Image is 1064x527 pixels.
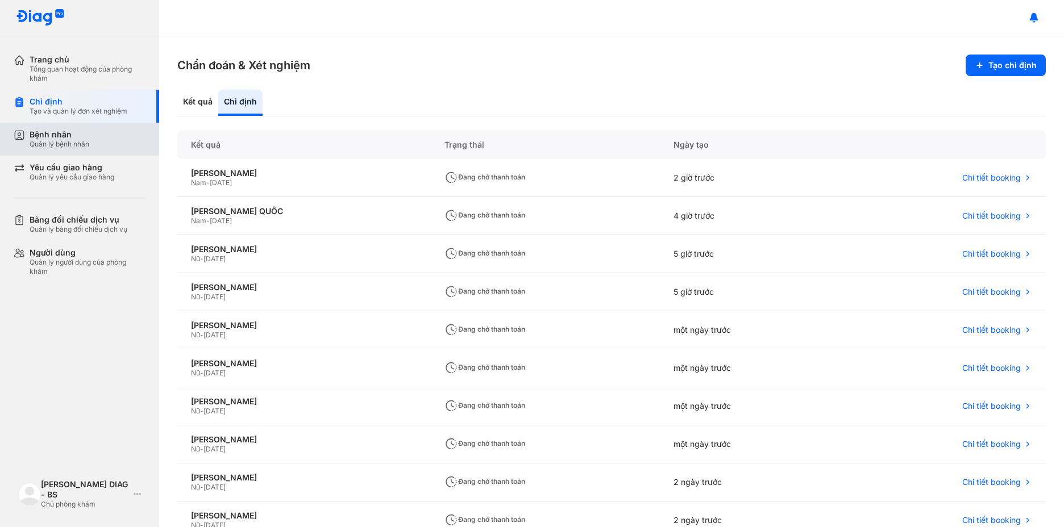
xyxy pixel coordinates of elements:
[962,401,1021,411] span: Chi tiết booking
[191,320,417,331] div: [PERSON_NAME]
[206,178,210,187] span: -
[203,483,226,491] span: [DATE]
[191,483,200,491] span: Nữ
[444,287,525,295] span: Đang chờ thanh toán
[962,363,1021,373] span: Chi tiết booking
[962,249,1021,259] span: Chi tiết booking
[191,244,417,254] div: [PERSON_NAME]
[191,331,200,339] span: Nữ
[444,173,525,181] span: Đang chờ thanh toán
[191,358,417,369] div: [PERSON_NAME]
[660,387,839,425] div: một ngày trước
[962,439,1021,449] span: Chi tiết booking
[200,254,203,263] span: -
[30,225,127,234] div: Quản lý bảng đối chiếu dịch vụ
[191,396,417,407] div: [PERSON_NAME]
[962,287,1021,297] span: Chi tiết booking
[444,211,525,219] span: Đang chờ thanh toán
[966,55,1046,76] button: Tạo chỉ định
[30,140,89,149] div: Quản lý bệnh nhân
[200,483,203,491] span: -
[200,331,203,339] span: -
[200,445,203,453] span: -
[660,131,839,159] div: Ngày tạo
[16,9,65,27] img: logo
[191,282,417,292] div: [PERSON_NAME]
[206,216,210,225] span: -
[200,369,203,377] span: -
[177,57,310,73] h3: Chẩn đoán & Xét nghiệm
[203,445,226,453] span: [DATE]
[444,401,525,409] span: Đang chờ thanh toán
[210,216,232,225] span: [DATE]
[30,173,114,182] div: Quản lý yêu cầu giao hàng
[191,206,417,216] div: [PERSON_NAME] QUỐC
[444,363,525,371] span: Đang chờ thanh toán
[200,407,203,415] span: -
[30,162,114,173] div: Yêu cầu giao hàng
[18,483,41,505] img: logo
[191,254,200,263] span: Nữ
[660,311,839,349] div: một ngày trước
[30,248,146,258] div: Người dùng
[191,511,417,521] div: [PERSON_NAME]
[30,107,127,116] div: Tạo và quản lý đơn xét nghiệm
[191,216,206,225] span: Nam
[444,477,525,486] span: Đang chờ thanh toán
[660,349,839,387] div: một ngày trước
[444,249,525,257] span: Đang chờ thanh toán
[962,173,1021,183] span: Chi tiết booking
[191,434,417,445] div: [PERSON_NAME]
[444,439,525,447] span: Đang chờ thanh toán
[660,273,839,311] div: 5 giờ trước
[203,331,226,339] span: [DATE]
[962,515,1021,525] span: Chi tiết booking
[203,407,226,415] span: [DATE]
[30,215,127,225] div: Bảng đối chiếu dịch vụ
[962,325,1021,335] span: Chi tiết booking
[962,211,1021,221] span: Chi tiết booking
[660,197,839,235] div: 4 giờ trước
[41,500,129,509] div: Chủ phòng khám
[660,159,839,197] div: 2 giờ trước
[191,472,417,483] div: [PERSON_NAME]
[203,369,226,377] span: [DATE]
[210,178,232,187] span: [DATE]
[30,97,127,107] div: Chỉ định
[177,90,218,116] div: Kết quả
[191,292,200,301] span: Nữ
[191,168,417,178] div: [PERSON_NAME]
[431,131,660,159] div: Trạng thái
[444,325,525,333] span: Đang chờ thanh toán
[30,65,146,83] div: Tổng quan hoạt động của phòng khám
[41,479,129,500] div: [PERSON_NAME] DIAG - BS
[177,131,431,159] div: Kết quả
[660,425,839,463] div: một ngày trước
[203,254,226,263] span: [DATE]
[218,90,263,116] div: Chỉ định
[30,258,146,276] div: Quản lý người dùng của phòng khám
[660,235,839,273] div: 5 giờ trước
[191,178,206,187] span: Nam
[444,515,525,524] span: Đang chờ thanh toán
[191,369,200,377] span: Nữ
[200,292,203,301] span: -
[660,463,839,501] div: 2 ngày trước
[30,55,146,65] div: Trang chủ
[203,292,226,301] span: [DATE]
[191,445,200,453] span: Nữ
[962,477,1021,487] span: Chi tiết booking
[30,129,89,140] div: Bệnh nhân
[191,407,200,415] span: Nữ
